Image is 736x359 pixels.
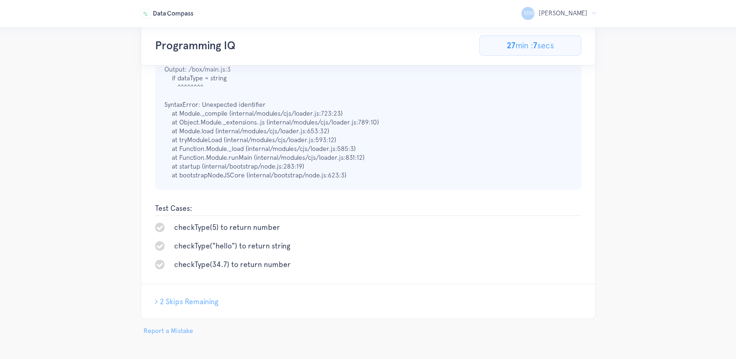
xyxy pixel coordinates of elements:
span: 2 Skips Remaining [160,297,218,306]
p: min : secs [479,35,581,56]
span: Test Cases: [155,204,581,216]
span: 7 [533,40,537,51]
button: 2 Skips Remaining [155,297,218,306]
button: Report a Mistake [141,326,196,336]
p: Output: /box/main.js:3 if dataType = string ^^^^^^^^ SyntaxError: Unexpected identifier at Module... [164,65,572,180]
span: checkType(5) to return number [174,223,280,232]
span: checkType("hello") to return string [174,242,290,250]
span: 27 [507,40,515,51]
img: DataCompassLogo [141,9,193,19]
button: MM [PERSON_NAME] [521,7,596,20]
span: checkType(34.7) to return number [174,260,291,269]
span: MM [521,7,534,20]
span: [PERSON_NAME] [539,9,587,17]
h3: Programming IQ [155,39,235,52]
